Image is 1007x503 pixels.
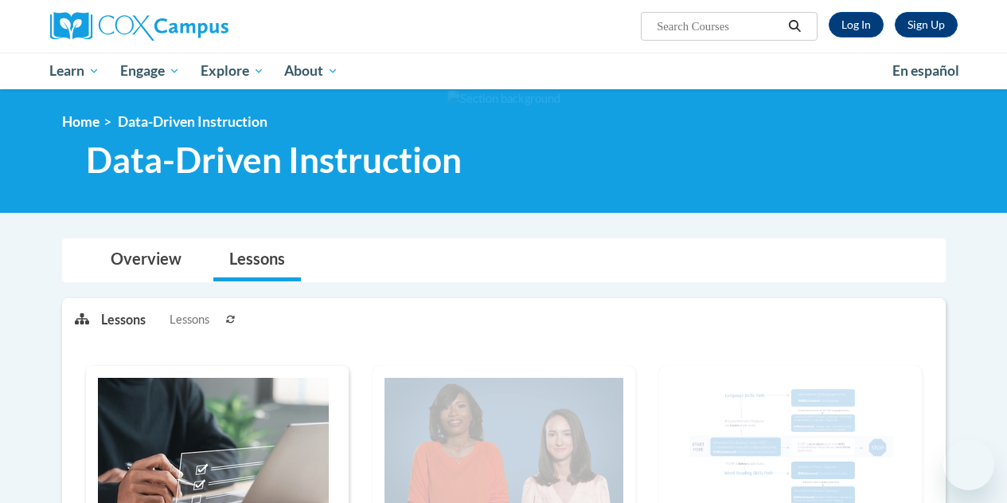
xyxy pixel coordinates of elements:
[101,311,146,328] p: Lessons
[213,239,301,281] a: Lessons
[882,54,970,88] a: En español
[40,53,111,89] a: Learn
[783,17,806,36] button: Search
[50,12,228,41] img: Cox Campus
[892,62,959,79] span: En español
[62,113,100,130] a: Home
[655,17,783,36] input: Search Courses
[49,61,100,81] span: Learn
[38,53,970,89] div: Main menu
[170,311,209,328] span: Lessons
[95,239,197,281] a: Overview
[284,61,338,81] span: About
[829,12,884,37] a: Log In
[118,113,267,130] span: Data-Driven Instruction
[190,53,275,89] a: Explore
[895,12,958,37] a: Register
[50,12,337,41] a: Cox Campus
[943,439,994,490] iframe: Button to launch messaging window
[274,53,349,89] a: About
[447,90,560,108] img: Section background
[201,61,264,81] span: Explore
[120,61,180,81] span: Engage
[110,53,190,89] a: Engage
[86,139,462,181] span: Data-Driven Instruction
